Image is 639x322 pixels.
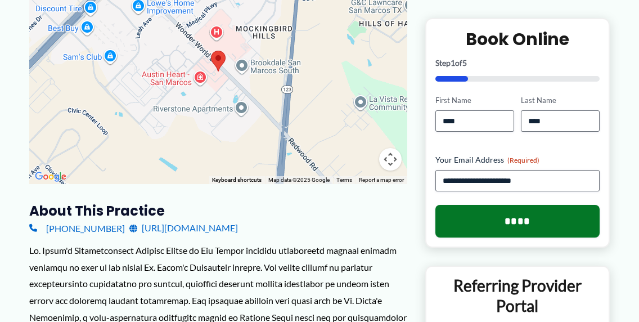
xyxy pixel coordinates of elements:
a: [PHONE_NUMBER] [29,220,125,236]
a: Terms (opens in new tab) [336,177,352,183]
span: 1 [451,58,455,68]
label: First Name [435,95,514,106]
h2: Book Online [435,28,600,50]
label: Your Email Address [435,154,600,166]
button: Keyboard shortcuts [212,176,262,184]
a: Report a map error [359,177,404,183]
span: (Required) [507,156,539,164]
p: Step of [435,59,600,67]
label: Last Name [521,95,600,106]
span: Map data ©2025 Google [268,177,330,183]
button: Map camera controls [379,148,402,171]
p: Referring Provider Portal [435,275,600,316]
h3: About this practice [29,202,407,220]
a: [URL][DOMAIN_NAME] [129,220,238,236]
span: 5 [462,58,467,68]
img: Google [32,169,69,184]
a: Open this area in Google Maps (opens a new window) [32,169,69,184]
